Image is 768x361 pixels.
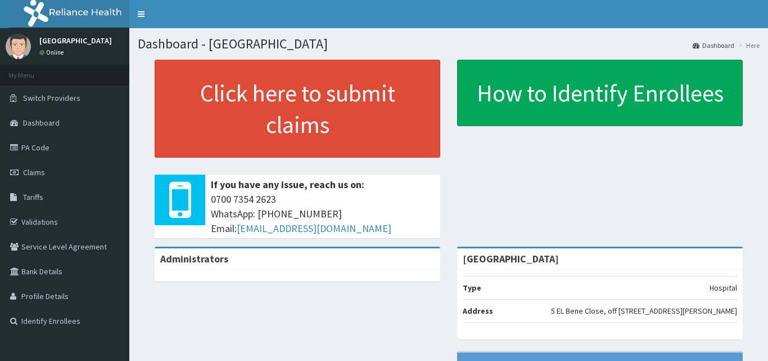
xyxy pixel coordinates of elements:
span: Switch Providers [23,93,80,103]
a: How to Identify Enrollees [457,60,743,126]
span: Claims [23,167,45,177]
a: Online [39,48,66,56]
p: Hospital [710,282,737,293]
a: Dashboard [693,41,734,50]
a: Click here to submit claims [155,60,440,158]
li: Here [735,41,760,50]
img: User Image [6,34,31,59]
span: Tariffs [23,192,43,202]
p: 5 EL Bene Close, off [STREET_ADDRESS][PERSON_NAME] [551,305,737,317]
p: [GEOGRAPHIC_DATA] [39,37,112,44]
span: Dashboard [23,118,60,128]
h1: Dashboard - [GEOGRAPHIC_DATA] [138,37,760,51]
span: 0700 7354 2623 WhatsApp: [PHONE_NUMBER] Email: [211,192,435,235]
a: [EMAIL_ADDRESS][DOMAIN_NAME] [237,222,391,235]
b: Administrators [160,252,228,265]
b: Type [463,283,481,293]
strong: [GEOGRAPHIC_DATA] [463,252,559,265]
b: Address [463,306,493,316]
b: If you have any issue, reach us on: [211,178,364,191]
